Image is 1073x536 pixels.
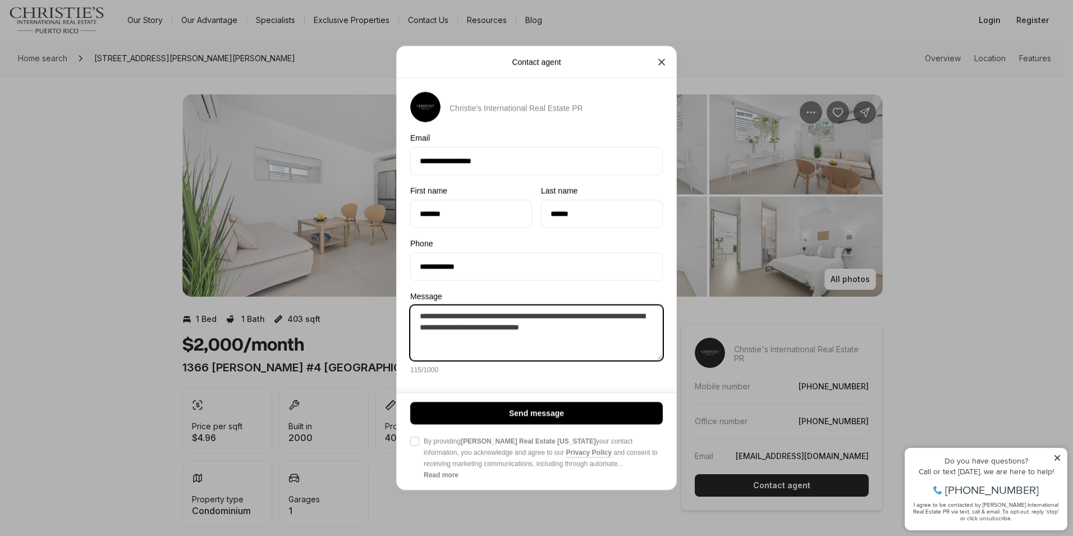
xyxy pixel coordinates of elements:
label: Message [410,292,663,301]
div: Do you have questions? [12,25,162,33]
label: Phone [410,239,663,248]
textarea: Message115/1000 [410,306,663,361]
input: Phone [411,253,662,280]
p: Contact agent [512,58,561,67]
span: By providing your contact information, you acknowledge and agree to our and consent to receiving ... [424,436,663,470]
input: Email [411,148,662,175]
p: Christie's International Real Estate PR [450,104,583,113]
button: Close [650,51,673,74]
a: Privacy Policy [566,449,612,457]
input: Last name [542,201,662,228]
b: Read more [424,471,458,479]
label: Email [410,134,663,143]
b: [PERSON_NAME] Real Estate [US_STATE] [461,438,596,446]
div: Call or text [DATE], we are here to help! [12,36,162,44]
p: 115 / 1000 [410,366,438,374]
span: [PHONE_NUMBER] [46,53,140,64]
span: I agree to be contacted by [PERSON_NAME] International Real Estate PR via text, call & email. To ... [14,69,160,90]
input: First name [411,201,531,228]
label: Last name [541,187,663,196]
p: Send message [509,409,564,418]
label: First name [410,187,532,196]
button: Send message [410,402,663,425]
